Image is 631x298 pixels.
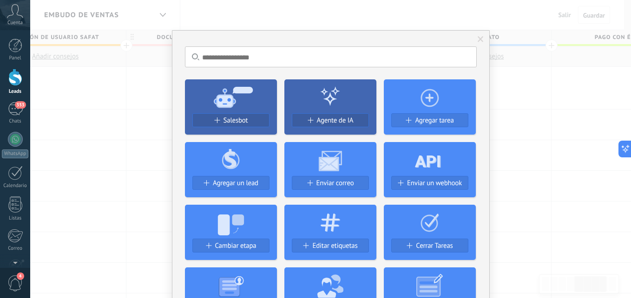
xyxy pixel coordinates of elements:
span: Cambiar etapa [215,242,256,250]
div: Correo [2,246,29,252]
span: Enviar correo [316,179,354,187]
span: Editar etiquetas [312,242,357,250]
button: Salesbot [192,113,269,127]
span: Salesbot [223,117,248,124]
span: Cerrar Tareas [416,242,453,250]
button: Editar etiquetas [292,239,369,253]
div: WhatsApp [2,149,28,158]
span: Cuenta [7,20,23,26]
button: Cerrar Tareas [391,239,468,253]
button: Agregar tarea [391,113,468,127]
button: Agente de IA [292,113,369,127]
span: Agregar un lead [213,179,258,187]
div: Leads [2,89,29,95]
div: Calendario [2,183,29,189]
span: Agente de IA [317,117,354,124]
span: Agregar tarea [415,117,454,124]
span: Enviar un webhook [407,179,462,187]
button: Agregar un lead [192,176,269,190]
button: Enviar correo [292,176,369,190]
span: 353 [15,101,26,109]
div: Chats [2,118,29,124]
span: 4 [17,272,24,280]
button: Cambiar etapa [192,239,269,253]
div: Panel [2,55,29,61]
div: Listas [2,215,29,221]
button: Enviar un webhook [391,176,468,190]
